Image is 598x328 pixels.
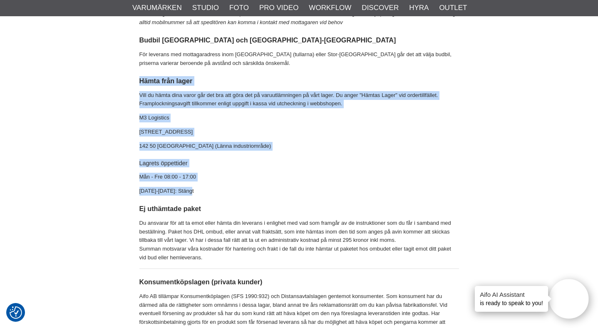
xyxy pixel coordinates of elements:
[139,114,459,122] p: M3 Logistics
[139,277,459,287] h3: Konsumentköpslagen (privata kunder)
[439,2,467,13] a: Outlet
[362,2,399,13] a: Discover
[229,2,249,13] a: Foto
[139,142,459,151] p: 142 50 [GEOGRAPHIC_DATA] (Länna industriområde)
[10,306,22,319] img: Revisit consent button
[192,2,219,13] a: Studio
[309,2,351,13] a: Workflow
[139,219,459,262] p: Du ansvarar för att ta emot eller hämta din leverans i enlighet med vad som framgår av de instruk...
[480,290,543,299] h4: Aifo AI Assistant
[132,2,182,13] a: Varumärken
[139,159,459,167] h4: Lagrets öppettider
[139,173,459,181] p: Mån - Fre 08:00 - 17:00
[475,286,548,312] div: is ready to speak to you!
[409,2,429,13] a: Hyra
[139,35,459,45] h3: Budbil [GEOGRAPHIC_DATA] och [GEOGRAPHIC_DATA]-[GEOGRAPHIC_DATA]
[139,76,459,86] h3: Hämta från lager
[139,91,459,109] p: Vill du hämta dina varor går det bra att göra det på varuutlämningen på vårt lager. Du anger "Häm...
[139,50,459,68] p: För leverans med mottagaradress inom [GEOGRAPHIC_DATA] (tullarna) eller Stor-[GEOGRAPHIC_DATA] gå...
[139,128,459,137] p: [STREET_ADDRESS]
[10,305,22,320] button: Samtyckesinställningar
[259,2,298,13] a: Pro Video
[139,187,459,196] p: [DATE]-[DATE]: Stängt
[139,204,459,214] h3: Ej uthämtade paket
